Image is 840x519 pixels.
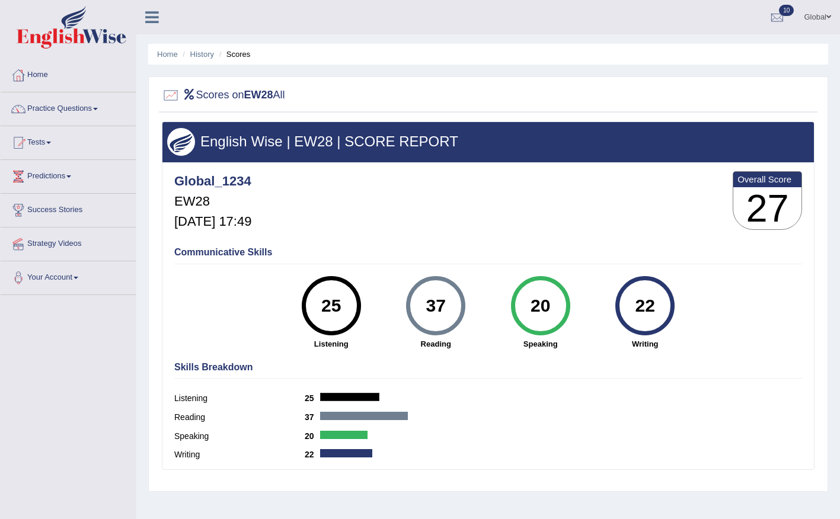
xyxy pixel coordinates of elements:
[216,49,251,60] li: Scores
[167,128,195,156] img: wings.png
[519,281,562,331] div: 20
[309,281,353,331] div: 25
[1,194,136,223] a: Success Stories
[1,59,136,88] a: Home
[624,281,667,331] div: 22
[733,187,801,230] h3: 27
[174,174,251,188] h4: Global_1234
[305,412,320,422] b: 37
[174,247,802,258] h4: Communicative Skills
[1,92,136,122] a: Practice Questions
[190,50,214,59] a: History
[737,174,797,184] b: Overall Score
[174,411,305,424] label: Reading
[174,448,305,461] label: Writing
[157,50,178,59] a: Home
[1,261,136,291] a: Your Account
[305,431,320,441] b: 20
[174,430,305,443] label: Speaking
[414,281,458,331] div: 37
[174,194,251,209] h5: EW28
[494,338,587,350] strong: Speaking
[174,362,802,373] h4: Skills Breakdown
[305,450,320,459] b: 22
[167,134,809,149] h3: English Wise | EW28 | SCORE REPORT
[162,86,285,104] h2: Scores on All
[305,393,320,403] b: 25
[1,126,136,156] a: Tests
[174,214,251,229] h5: [DATE] 17:49
[599,338,692,350] strong: Writing
[1,160,136,190] a: Predictions
[285,338,378,350] strong: Listening
[389,338,483,350] strong: Reading
[244,89,273,101] b: EW28
[1,228,136,257] a: Strategy Videos
[174,392,305,405] label: Listening
[779,5,794,16] span: 10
